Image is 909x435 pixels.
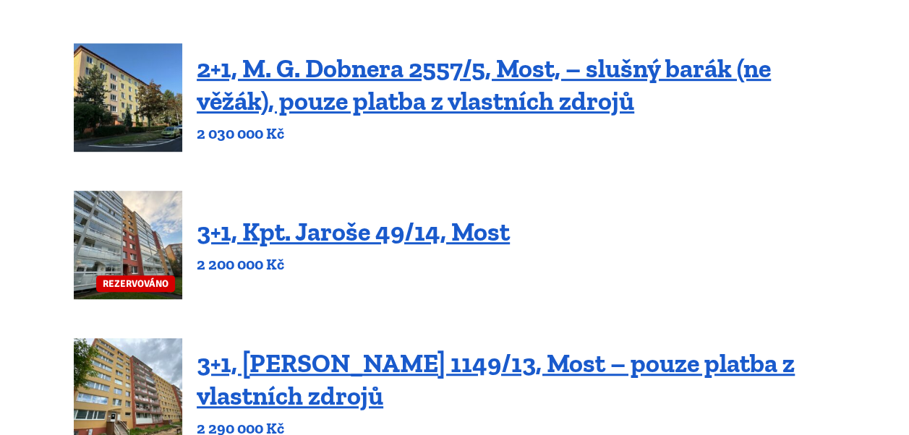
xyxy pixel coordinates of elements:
[197,53,771,116] a: 2+1, M. G. Dobnera 2557/5, Most, – slušný barák (ne věžák), pouze platba z vlastních zdrojů
[197,216,510,247] a: 3+1, Kpt. Jaroše 49/14, Most
[197,254,510,275] p: 2 200 000 Kč
[96,275,175,292] span: REZERVOVÁNO
[197,348,795,411] a: 3+1, [PERSON_NAME] 1149/13, Most – pouze platba z vlastních zdrojů
[74,191,182,299] a: REZERVOVÁNO
[197,124,835,144] p: 2 030 000 Kč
